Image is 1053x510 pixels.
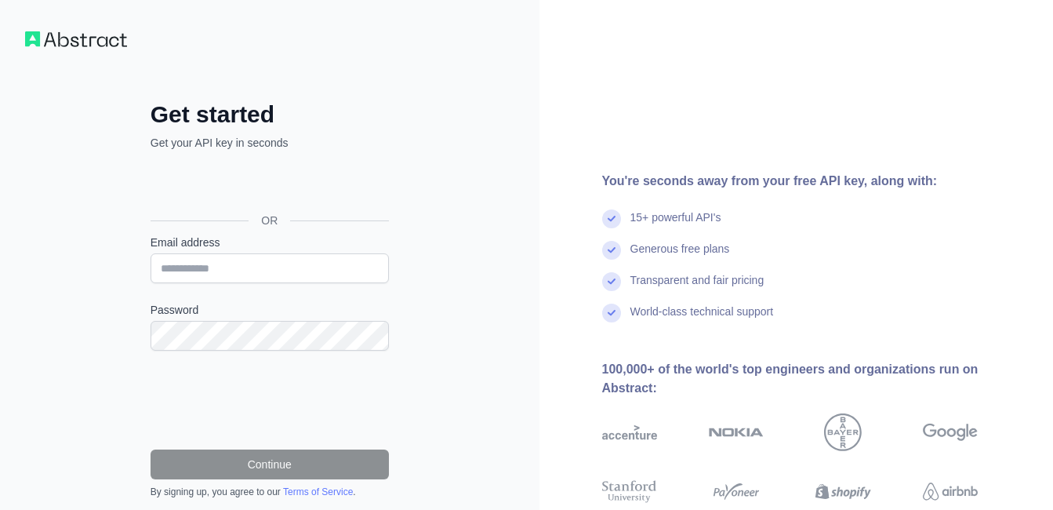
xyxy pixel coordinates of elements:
[923,478,978,505] img: airbnb
[143,168,394,202] iframe: Sign in with Google Button
[630,241,730,272] div: Generous free plans
[602,241,621,260] img: check mark
[709,413,764,451] img: nokia
[815,478,870,505] img: shopify
[602,304,621,322] img: check mark
[151,100,389,129] h2: Get started
[151,235,389,250] label: Email address
[602,478,657,505] img: stanford university
[151,302,389,318] label: Password
[630,304,774,335] div: World-class technical support
[151,486,389,498] div: By signing up, you agree to our .
[602,272,621,291] img: check mark
[602,172,1029,191] div: You're seconds away from your free API key, along with:
[923,413,978,451] img: google
[602,209,621,228] img: check mark
[602,360,1029,398] div: 100,000+ of the world's top engineers and organizations run on Abstract:
[602,413,657,451] img: accenture
[630,209,721,241] div: 15+ powerful API's
[824,413,862,451] img: bayer
[151,450,389,479] button: Continue
[709,478,764,505] img: payoneer
[151,370,389,431] iframe: reCAPTCHA
[630,272,764,304] div: Transparent and fair pricing
[151,135,389,151] p: Get your API key in seconds
[25,31,127,47] img: Workflow
[283,486,353,497] a: Terms of Service
[249,213,290,228] span: OR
